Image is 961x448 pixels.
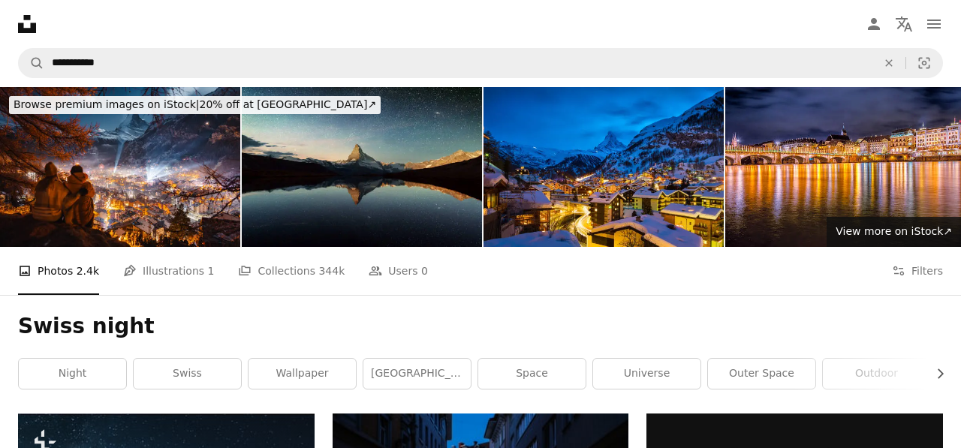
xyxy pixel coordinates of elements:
span: View more on iStock ↗ [836,225,952,237]
a: Collections 344k [238,247,345,295]
a: wallpaper [249,359,356,389]
span: Browse premium images on iStock | [14,98,199,110]
button: Filters [892,247,943,295]
button: scroll list to the right [926,359,943,389]
a: View more on iStock↗ [827,217,961,247]
button: Search Unsplash [19,49,44,77]
button: Visual search [906,49,942,77]
span: 20% off at [GEOGRAPHIC_DATA] ↗ [14,98,376,110]
a: swiss [134,359,241,389]
button: Menu [919,9,949,39]
a: Illustrations 1 [123,247,214,295]
a: Log in / Sign up [859,9,889,39]
a: Home — Unsplash [18,15,36,33]
a: outdoor [823,359,930,389]
a: space [478,359,586,389]
span: 0 [421,263,428,279]
img: Zermatt town with Matterhorn peak in Mattertal, Switzerland, at dawn [484,87,724,247]
a: night [19,359,126,389]
a: outer space [708,359,815,389]
a: Users 0 [369,247,428,295]
h1: Swiss night [18,313,943,340]
form: Find visuals sitewide [18,48,943,78]
span: 344k [318,263,345,279]
button: Clear [872,49,905,77]
a: universe [593,359,700,389]
span: 1 [208,263,215,279]
a: [GEOGRAPHIC_DATA] [363,359,471,389]
button: Language [889,9,919,39]
img: Incredible night view of Stellisee lake with Matterhorn peak in Swiss Alps [242,87,482,247]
